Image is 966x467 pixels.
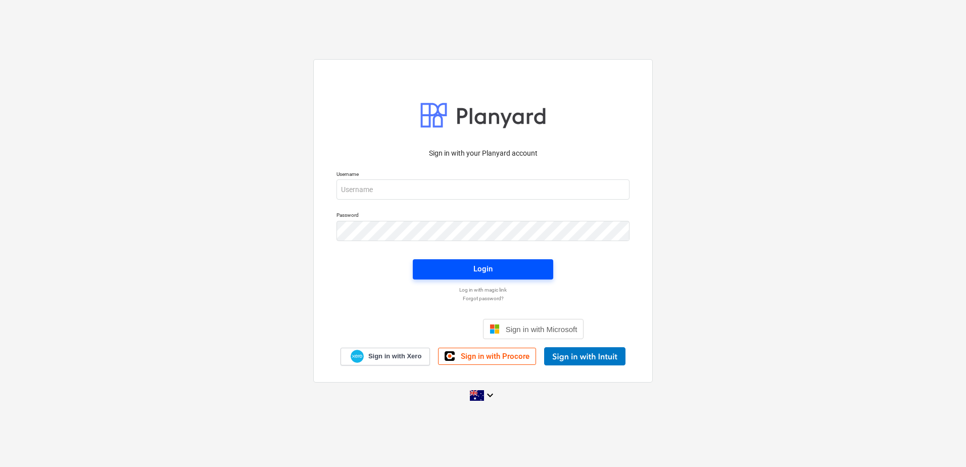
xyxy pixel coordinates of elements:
input: Username [336,179,630,200]
img: Xero logo [351,350,364,363]
div: Login [473,262,493,275]
iframe: Sign in with Google Button [377,318,480,340]
a: Sign in with Xero [341,348,430,365]
a: Log in with magic link [331,287,635,293]
span: Sign in with Procore [461,352,529,361]
a: Sign in with Procore [438,348,536,365]
p: Username [336,171,630,179]
button: Login [413,259,553,279]
p: Password [336,212,630,220]
img: Microsoft logo [490,324,500,334]
p: Sign in with your Planyard account [336,148,630,159]
iframe: Chat Widget [915,418,966,467]
i: keyboard_arrow_down [484,389,496,401]
span: Sign in with Xero [368,352,421,361]
span: Sign in with Microsoft [506,325,577,334]
a: Forgot password? [331,295,635,302]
